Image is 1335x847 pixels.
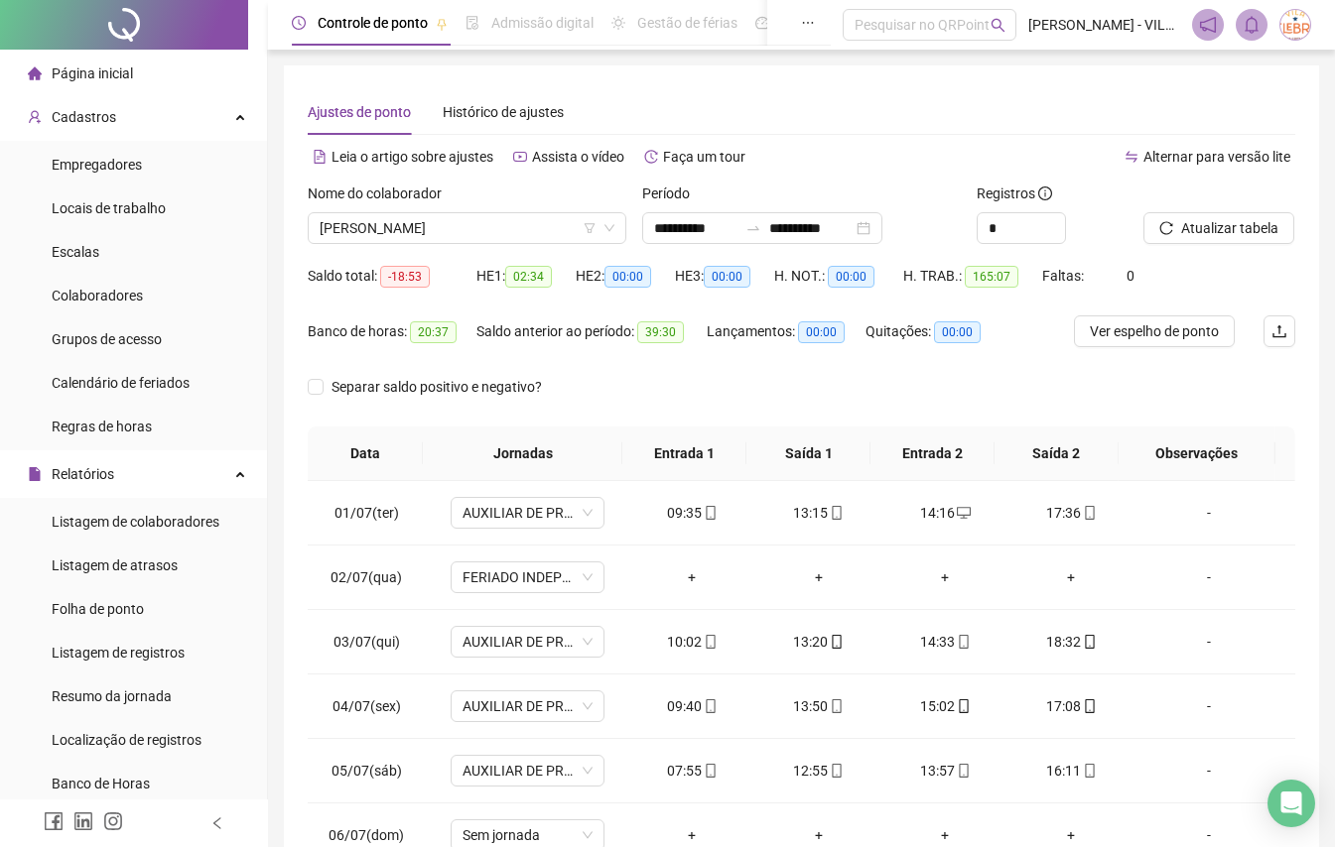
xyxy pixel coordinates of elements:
[103,811,123,831] span: instagram
[704,266,750,288] span: 00:00
[332,149,493,165] span: Leia o artigo sobre ajustes
[52,200,166,216] span: Locais de trabalho
[897,695,992,717] div: 15:02
[52,645,185,661] span: Listagem de registros
[645,566,739,588] div: +
[1024,502,1119,524] div: 17:36
[1150,695,1268,717] div: -
[897,631,992,653] div: 14:33
[897,566,992,588] div: +
[1074,315,1235,347] button: Ver espelho de ponto
[52,65,133,81] span: Página inicial
[870,426,995,481] th: Entrada 2
[436,18,448,30] span: pushpin
[897,760,992,782] div: 13:57
[52,514,219,530] span: Listagem de colaboradores
[576,265,675,288] div: HE 2:
[308,426,423,481] th: Data
[1024,566,1119,588] div: +
[965,266,1018,288] span: 165:07
[1150,502,1268,524] div: -
[52,466,114,482] span: Relatórios
[1038,186,1052,200] span: info-circle
[308,320,476,343] div: Banco de horas:
[318,15,428,31] span: Controle de ponto
[1143,149,1290,165] span: Alternar para versão lite
[1134,442,1260,464] span: Observações
[991,18,1005,33] span: search
[645,824,739,846] div: +
[1199,16,1217,34] span: notification
[663,149,745,165] span: Faça um tour
[1150,566,1268,588] div: -
[1024,760,1119,782] div: 16:11
[73,811,93,831] span: linkedin
[1181,217,1278,239] span: Atualizar tabela
[642,182,703,204] label: Período
[645,502,739,524] div: 09:35
[308,265,476,288] div: Saldo total:
[771,824,866,846] div: +
[1150,631,1268,653] div: -
[331,569,402,585] span: 02/07(qua)
[332,763,402,779] span: 05/07(sáb)
[866,320,1004,343] div: Quitações:
[52,601,144,617] span: Folha de ponto
[476,320,707,343] div: Saldo anterior ao período:
[313,150,327,164] span: file-text
[828,266,874,288] span: 00:00
[801,16,815,30] span: ellipsis
[443,104,564,120] span: Histórico de ajustes
[955,506,971,520] span: desktop
[52,157,142,173] span: Empregadores
[463,691,593,721] span: AUXILIAR DE PRODUÇÃO 1
[1243,16,1261,34] span: bell
[52,109,116,125] span: Cadastros
[645,695,739,717] div: 09:40
[210,816,224,830] span: left
[1159,221,1173,235] span: reload
[675,265,774,288] div: HE 3:
[622,426,746,481] th: Entrada 1
[977,182,1052,204] span: Registros
[897,502,992,524] div: 14:16
[463,756,593,786] span: AUXILIAR DE PRODUÇÃO 1
[828,699,844,713] span: mobile
[955,699,971,713] span: mobile
[746,426,870,481] th: Saída 1
[1271,323,1287,339] span: upload
[423,426,622,481] th: Jornadas
[463,498,593,528] span: AUXILIAR DE PRODUÇÃO 1
[755,16,769,30] span: dashboard
[828,635,844,649] span: mobile
[28,66,42,80] span: home
[329,827,404,843] span: 06/07(dom)
[308,182,455,204] label: Nome do colaborador
[934,321,981,343] span: 00:00
[1150,760,1268,782] div: -
[702,506,718,520] span: mobile
[513,150,527,164] span: youtube
[745,220,761,236] span: swap-right
[28,467,42,481] span: file
[532,149,624,165] span: Assista o vídeo
[505,266,552,288] span: 02:34
[52,419,152,434] span: Regras de horas
[774,265,903,288] div: H. NOT.:
[466,16,479,30] span: file-done
[1024,824,1119,846] div: +
[1268,780,1315,827] div: Open Intercom Messenger
[1090,320,1219,342] span: Ver espelho de ponto
[645,631,739,653] div: 10:02
[771,631,866,653] div: 13:20
[955,635,971,649] span: mobile
[702,764,718,778] span: mobile
[1125,150,1138,164] span: swap
[771,566,866,588] div: +
[903,265,1042,288] div: H. TRAB.:
[52,244,99,260] span: Escalas
[491,15,594,31] span: Admissão digital
[702,635,718,649] span: mobile
[745,220,761,236] span: to
[463,562,593,592] span: FERIADO INDEPENDÊNCIA DA BAHIA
